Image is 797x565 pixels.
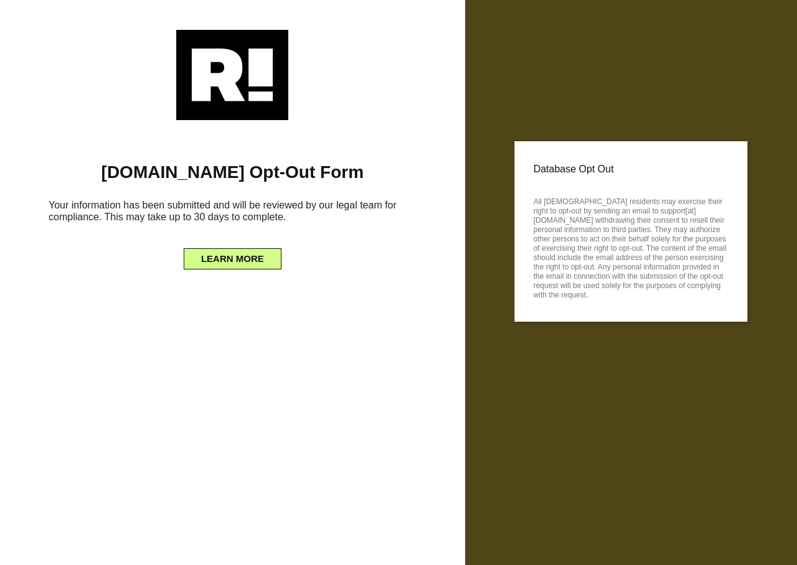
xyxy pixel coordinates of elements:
[534,194,729,300] p: All [DEMOGRAPHIC_DATA] residents may exercise their right to opt-out by sending an email to suppo...
[19,162,446,183] h1: [DOMAIN_NAME] Opt-Out Form
[184,250,281,260] a: LEARN MORE
[19,194,446,233] h6: Your information has been submitted and will be reviewed by our legal team for compliance. This m...
[176,30,288,120] img: Retention.com
[184,248,281,269] button: LEARN MORE
[534,160,729,179] p: Database Opt Out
